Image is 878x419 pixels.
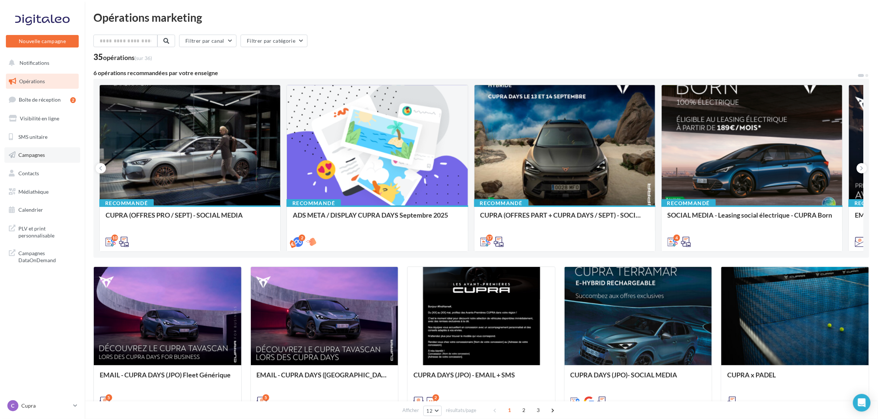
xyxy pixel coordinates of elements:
[853,394,871,412] div: Open Intercom Messenger
[518,404,530,416] span: 2
[727,371,863,386] div: CUPRA x PADEL
[135,55,152,61] span: (sur 36)
[4,245,80,267] a: Campagnes DataOnDemand
[99,199,154,207] div: Recommandé
[287,199,341,207] div: Recommandé
[4,166,80,181] a: Contacts
[4,55,77,71] button: Notifications
[4,202,80,218] a: Calendrier
[11,402,15,409] span: C
[18,207,43,213] span: Calendrier
[532,404,544,416] span: 3
[4,74,80,89] a: Opérations
[106,394,112,401] div: 5
[241,35,308,47] button: Filtrer par catégorie
[403,407,419,414] span: Afficher
[661,199,716,207] div: Recommandé
[433,394,439,401] div: 2
[446,407,476,414] span: résultats/page
[4,184,80,200] a: Médiathèque
[103,54,152,61] div: opérations
[413,371,549,386] div: CUPRA DAYS (JPO) - EMAIL + SMS
[4,92,80,108] a: Boîte de réception2
[293,211,462,226] div: ADS META / DISPLAY CUPRA DAYS Septembre 2025
[18,248,76,264] span: Campagnes DataOnDemand
[93,70,857,76] div: 6 opérations recommandées par votre enseigne
[70,97,76,103] div: 2
[4,111,80,126] a: Visibilité en ligne
[4,221,80,242] a: PLV et print personnalisable
[179,35,237,47] button: Filtrer par canal
[427,408,433,414] span: 12
[673,235,680,241] div: 4
[486,235,493,241] div: 17
[504,404,515,416] span: 1
[21,402,70,409] p: Cupra
[18,189,49,195] span: Médiathèque
[257,371,392,386] div: EMAIL - CUPRA DAYS ([GEOGRAPHIC_DATA]) Private Générique
[18,133,47,140] span: SMS unitaire
[106,211,274,226] div: CUPRA (OFFRES PRO / SEPT) - SOCIAL MEDIA
[4,147,80,163] a: Campagnes
[263,394,269,401] div: 5
[6,35,79,47] button: Nouvelle campagne
[480,211,649,226] div: CUPRA (OFFRES PART + CUPRA DAYS / SEPT) - SOCIAL MEDIA
[18,170,39,176] span: Contacts
[668,211,836,226] div: SOCIAL MEDIA - Leasing social électrique - CUPRA Born
[6,399,79,413] a: C Cupra
[20,115,59,122] span: Visibilité en ligne
[93,53,152,61] div: 35
[18,223,76,239] span: PLV et print personnalisable
[474,199,529,207] div: Recommandé
[299,235,305,241] div: 2
[570,371,706,386] div: CUPRA DAYS (JPO)- SOCIAL MEDIA
[100,371,235,386] div: EMAIL - CUPRA DAYS (JPO) Fleet Générique
[93,12,869,23] div: Opérations marketing
[111,235,118,241] div: 10
[4,129,80,145] a: SMS unitaire
[19,96,61,103] span: Boîte de réception
[18,152,45,158] span: Campagnes
[423,406,442,416] button: 12
[19,60,49,66] span: Notifications
[19,78,45,84] span: Opérations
